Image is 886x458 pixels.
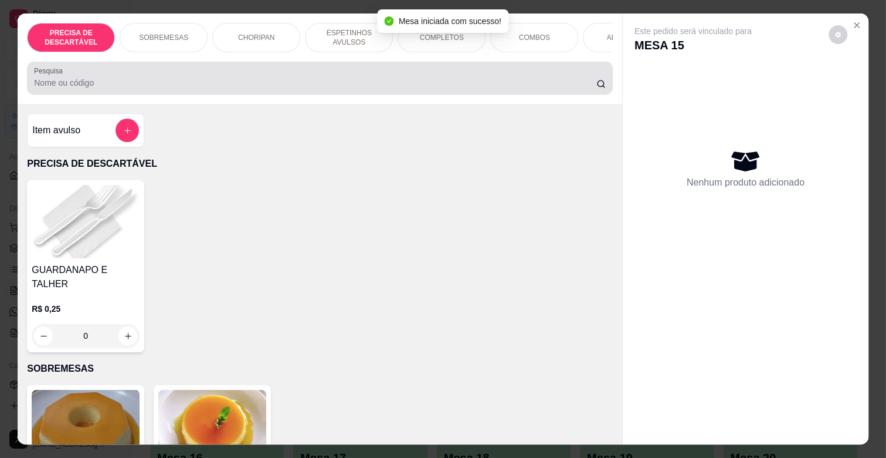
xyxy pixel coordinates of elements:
[687,176,804,190] p: Nenhum produto adicionado
[315,28,383,47] p: ESPETINHOS AVULSOS
[420,33,464,42] p: COMPLETOS
[32,263,140,291] h4: GUARDANAPO E TALHER
[37,28,105,47] p: PRECISA DE DESCARTÁVEL
[634,37,752,53] p: MESA 15
[634,25,752,37] p: Este pedido será vinculado para
[399,16,501,26] span: Mesa iniciada com sucesso!
[519,33,550,42] p: COMBOS
[847,16,866,35] button: Close
[829,25,847,44] button: decrease-product-quantity
[27,362,613,376] p: SOBREMESAS
[238,33,274,42] p: CHORIPAN
[607,33,647,42] p: ADICIONAIS
[139,33,188,42] p: SOBREMESAS
[385,16,394,26] span: check-circle
[32,123,80,137] h4: Item avulso
[34,66,67,76] label: Pesquisa
[27,157,613,171] p: PRECISA DE DESCARTÁVEL
[32,185,140,258] img: product-image
[116,119,139,142] button: add-separate-item
[34,77,596,89] input: Pesquisa
[32,303,140,315] p: R$ 0,25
